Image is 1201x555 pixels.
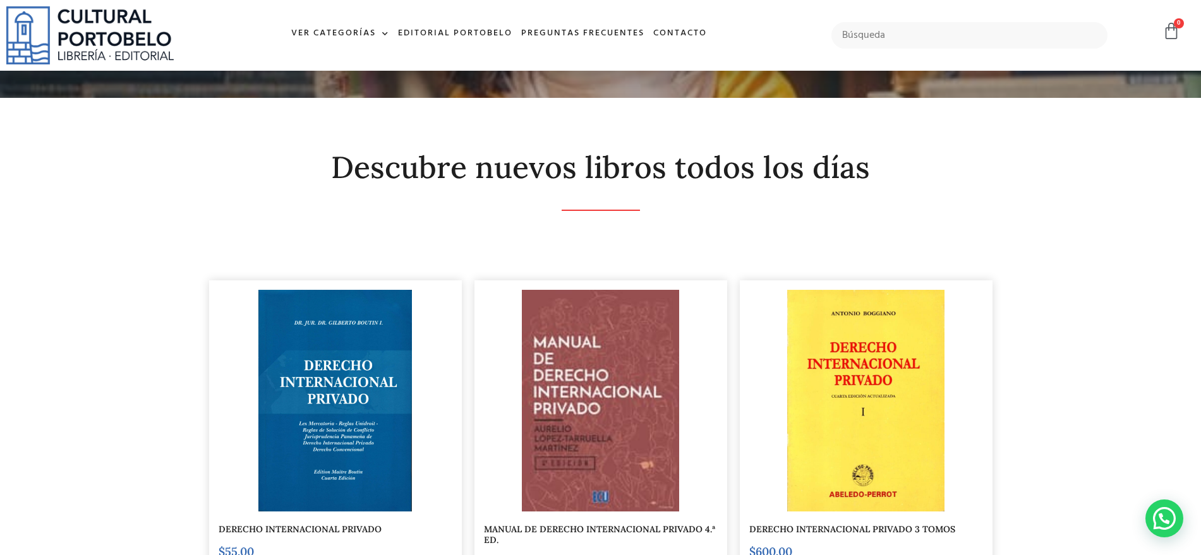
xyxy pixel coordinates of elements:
[287,20,394,47] a: Ver Categorías
[749,523,955,535] a: DERECHO INTERNACIONAL PRIVADO 3 TOMOS
[258,290,411,512] img: img20240612_11323486
[209,151,993,184] h2: Descubre nuevos libros todos los días
[394,20,517,47] a: Editorial Portobelo
[649,20,711,47] a: Contacto
[522,290,679,512] img: 978-84-125666-6-6
[1162,22,1180,40] a: 0
[517,20,649,47] a: Preguntas frecuentes
[1174,18,1184,28] span: 0
[484,523,716,546] a: MANUAL DE DERECHO INTERNACIONAL PRIVADO 4.ª ED.
[219,523,382,535] a: DERECHO INTERNACIONAL PRIVADO
[787,290,945,512] img: img20231010_15480327
[831,22,1108,49] input: Búsqueda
